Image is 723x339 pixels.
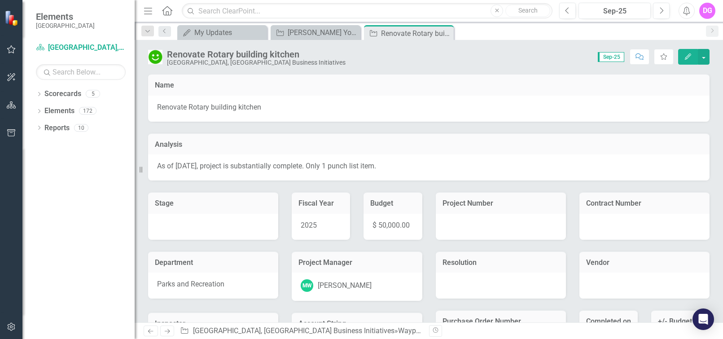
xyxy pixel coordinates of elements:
h3: +/- Budget [658,317,703,326]
h3: Name [155,81,703,89]
div: 5 [86,90,100,98]
h3: Stage [155,199,272,207]
h3: Inspector [155,320,272,328]
button: Search [505,4,550,17]
span: Parks and Recreation [157,280,224,288]
div: [GEOGRAPHIC_DATA], [GEOGRAPHIC_DATA] Business Initiatives [167,59,346,66]
h3: Resolution [443,259,559,267]
h3: Contract Number [586,199,703,207]
h3: Department [155,259,272,267]
div: Renovate Rotary building kitchen [167,49,346,59]
span: Search [518,7,538,14]
button: Sep-25 [578,3,651,19]
input: Search Below... [36,64,126,80]
img: ClearPoint Strategy [4,10,20,26]
img: Completed [148,50,162,64]
span: Sep-25 [598,52,624,62]
a: Reports [44,123,70,133]
div: MW [301,279,313,292]
p: As of [DATE], project is substantially complete. Only 1 punch list item. [157,161,701,172]
div: My Updates [194,27,265,38]
div: Open Intercom Messenger [692,308,714,330]
div: [PERSON_NAME] [318,281,372,291]
span: Renovate Rotary building kitchen [157,102,701,113]
h3: Analysis [155,141,703,149]
h3: Completed on Time? [586,317,631,333]
h3: Vendor [586,259,703,267]
a: Waypoints [398,326,432,335]
div: Renovate Rotary building kitchen [381,28,451,39]
span: $ 50,000.00 [372,221,410,229]
h3: Purchase Order Number [443,317,559,326]
div: 10 [74,124,88,132]
button: DG [699,3,715,19]
div: » » [180,326,422,336]
a: Scorecards [44,89,81,99]
h3: Project Number [443,199,559,207]
a: My Updates [180,27,265,38]
span: 2025 [301,221,317,229]
a: [GEOGRAPHIC_DATA], [GEOGRAPHIC_DATA] Business Initiatives [36,43,126,53]
a: [PERSON_NAME] Youth Center Roof Replacement [273,27,358,38]
span: Elements [36,11,95,22]
a: [GEOGRAPHIC_DATA], [GEOGRAPHIC_DATA] Business Initiatives [193,326,394,335]
h3: Fiscal Year [298,199,343,207]
div: [PERSON_NAME] Youth Center Roof Replacement [288,27,358,38]
h3: Account String [298,320,415,328]
a: Elements [44,106,74,116]
h3: Budget [370,199,415,207]
div: 172 [79,107,96,115]
div: Sep-25 [582,6,648,17]
input: Search ClearPoint... [182,3,552,19]
h3: Project Manager [298,259,415,267]
small: [GEOGRAPHIC_DATA] [36,22,95,29]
